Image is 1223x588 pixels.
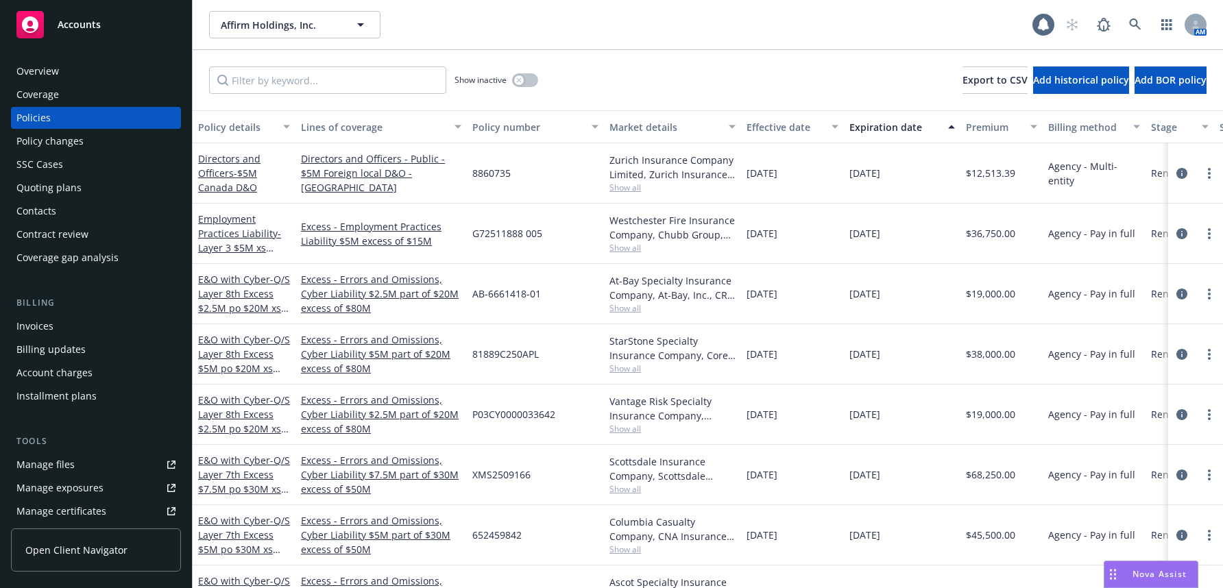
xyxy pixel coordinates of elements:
div: Lines of coverage [301,120,446,134]
a: Accounts [11,5,181,44]
span: Show all [609,182,736,193]
span: $36,750.00 [966,226,1015,241]
a: more [1201,527,1218,543]
a: more [1201,225,1218,242]
span: Agency - Multi-entity [1048,159,1140,188]
span: [DATE] [747,467,777,482]
button: Billing method [1043,110,1146,143]
div: Scottsdale Insurance Company, Scottsdale Insurance Company (Nationwide), CRC Group [609,454,736,483]
div: Tools [11,434,181,448]
span: $68,250.00 [966,467,1015,482]
button: Affirm Holdings, Inc. [209,11,380,38]
span: Show inactive [455,74,507,86]
button: Add historical policy [1033,66,1129,94]
span: Agency - Pay in full [1048,407,1135,421]
span: Add BOR policy [1135,73,1207,86]
a: circleInformation [1174,346,1190,363]
span: Affirm Holdings, Inc. [221,18,339,32]
a: E&O with Cyber [198,514,290,570]
span: Show all [609,242,736,254]
input: Filter by keyword... [209,66,446,94]
div: Installment plans [16,385,97,407]
div: Columbia Casualty Company, CNA Insurance, CRC Group [609,515,736,543]
a: Directors and Officers - Public - $5M Foreign local D&O - [GEOGRAPHIC_DATA] [301,151,461,195]
span: Show all [609,543,736,555]
div: Billing [11,296,181,310]
span: Agency - Pay in full [1048,226,1135,241]
span: Agency - Pay in full [1048,286,1135,301]
a: more [1201,406,1218,423]
span: Accounts [58,19,101,30]
a: circleInformation [1174,165,1190,182]
a: Excess - Errors and Omissions, Cyber Liability $2.5M part of $20M excess of $80M [301,393,461,436]
div: Billing method [1048,120,1125,134]
span: Agency - Pay in full [1048,347,1135,361]
div: Policy changes [16,130,84,152]
span: Renewal [1151,166,1190,180]
span: Manage exposures [11,477,181,499]
button: Premium [960,110,1043,143]
div: Effective date [747,120,823,134]
span: Show all [609,423,736,434]
button: Add BOR policy [1135,66,1207,94]
span: XMS2509166 [472,467,531,482]
a: Coverage gap analysis [11,247,181,269]
span: Renewal [1151,407,1190,421]
span: [DATE] [849,166,880,180]
button: Stage [1146,110,1214,143]
div: Manage files [16,454,75,476]
div: Quoting plans [16,177,82,199]
a: more [1201,165,1218,182]
div: Manage certificates [16,500,106,522]
span: Add historical policy [1033,73,1129,86]
div: Contacts [16,200,56,222]
div: Zurich Insurance Company Limited, Zurich Insurance Group [609,153,736,182]
span: Export to CSV [962,73,1028,86]
a: Overview [11,60,181,82]
span: 8860735 [472,166,511,180]
span: 81889C250APL [472,347,539,361]
a: more [1201,286,1218,302]
a: Excess - Errors and Omissions, Cyber Liability $5M part of $30M excess of $50M [301,513,461,556]
span: Renewal [1151,467,1190,482]
span: - Layer 3 $5M xs $15M EPL [198,227,281,269]
a: Excess - Errors and Omissions, Cyber Liability $7.5M part of $30M excess of $50M [301,453,461,496]
button: Policy number [467,110,604,143]
a: E&O with Cyber [198,333,290,389]
span: [DATE] [747,226,777,241]
span: [DATE] [849,528,880,542]
div: Vantage Risk Specialty Insurance Company, Vantage Risk [609,394,736,423]
button: Effective date [741,110,844,143]
span: AB-6661418-01 [472,286,541,301]
span: $19,000.00 [966,286,1015,301]
span: [DATE] [849,467,880,482]
div: Stage [1151,120,1194,134]
div: Policies [16,107,51,129]
a: Search [1122,11,1149,38]
div: Market details [609,120,721,134]
span: [DATE] [747,347,777,361]
div: Manage exposures [16,477,104,499]
span: Agency - Pay in full [1048,467,1135,482]
a: Billing updates [11,339,181,360]
span: [DATE] [747,407,777,421]
a: Account charges [11,362,181,384]
div: Contract review [16,223,88,245]
a: E&O with Cyber [198,273,290,329]
button: Market details [604,110,741,143]
span: Renewal [1151,286,1190,301]
span: Show all [609,483,736,495]
button: Nova Assist [1104,561,1198,588]
a: Switch app [1153,11,1180,38]
span: Show all [609,363,736,374]
div: Invoices [16,315,53,337]
span: Nova Assist [1133,568,1187,580]
div: SSC Cases [16,154,63,175]
button: Expiration date [844,110,960,143]
div: Drag to move [1104,561,1122,587]
div: Policy details [198,120,275,134]
div: Expiration date [849,120,940,134]
span: Open Client Navigator [25,543,128,557]
a: Excess - Errors and Omissions, Cyber Liability $5M part of $20M excess of $80M [301,332,461,376]
div: Account charges [16,362,93,384]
